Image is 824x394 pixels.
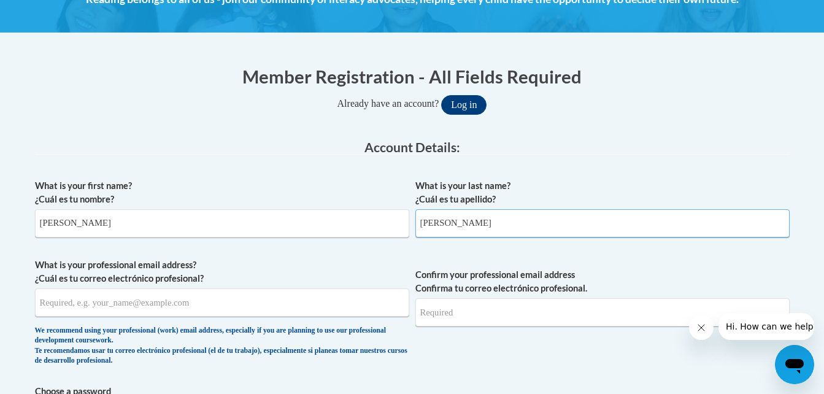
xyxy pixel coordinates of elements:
[35,288,409,317] input: Metadata input
[35,326,409,366] div: We recommend using your professional (work) email address, especially if you are planning to use ...
[364,139,460,155] span: Account Details:
[337,98,439,109] span: Already have an account?
[441,95,487,115] button: Log in
[415,298,790,326] input: Required
[35,209,409,238] input: Metadata input
[35,64,790,89] h1: Member Registration - All Fields Required
[775,345,814,384] iframe: Button to launch messaging window
[718,313,814,340] iframe: Message from company
[415,179,790,206] label: What is your last name? ¿Cuál es tu apellido?
[35,179,409,206] label: What is your first name? ¿Cuál es tu nombre?
[415,209,790,238] input: Metadata input
[35,258,409,285] label: What is your professional email address? ¿Cuál es tu correo electrónico profesional?
[689,315,714,340] iframe: Close message
[7,9,99,18] span: Hi. How can we help?
[415,268,790,295] label: Confirm your professional email address Confirma tu correo electrónico profesional.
